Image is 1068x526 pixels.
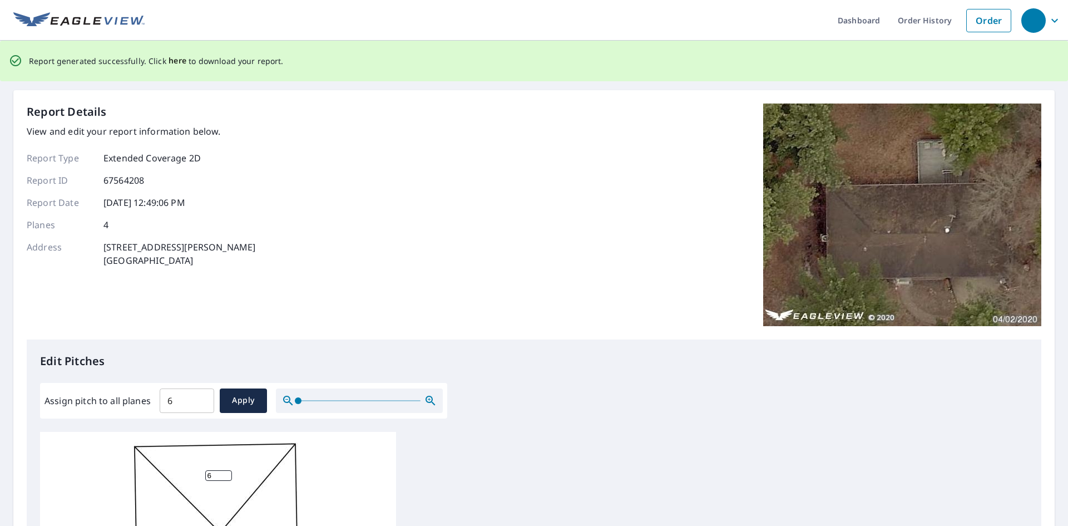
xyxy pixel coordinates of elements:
p: Report ID [27,174,93,187]
p: Edit Pitches [40,353,1028,370]
p: [DATE] 12:49:06 PM [103,196,185,209]
p: Report generated successfully. Click to download your report. [29,54,284,68]
span: Apply [229,394,258,407]
p: 67564208 [103,174,144,187]
p: View and edit your report information below. [27,125,255,138]
p: Extended Coverage 2D [103,151,201,165]
input: 00.0 [160,385,214,416]
p: Planes [27,218,93,232]
label: Assign pitch to all planes [44,394,151,407]
p: Report Date [27,196,93,209]
p: Report Details [27,104,107,120]
p: 4 [103,218,108,232]
p: Address [27,240,93,267]
p: [STREET_ADDRESS][PERSON_NAME] [GEOGRAPHIC_DATA] [103,240,255,267]
a: Order [966,9,1011,32]
img: Top image [763,104,1041,326]
button: here [169,54,187,68]
img: EV Logo [13,12,145,29]
p: Report Type [27,151,93,165]
button: Apply [220,389,267,413]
